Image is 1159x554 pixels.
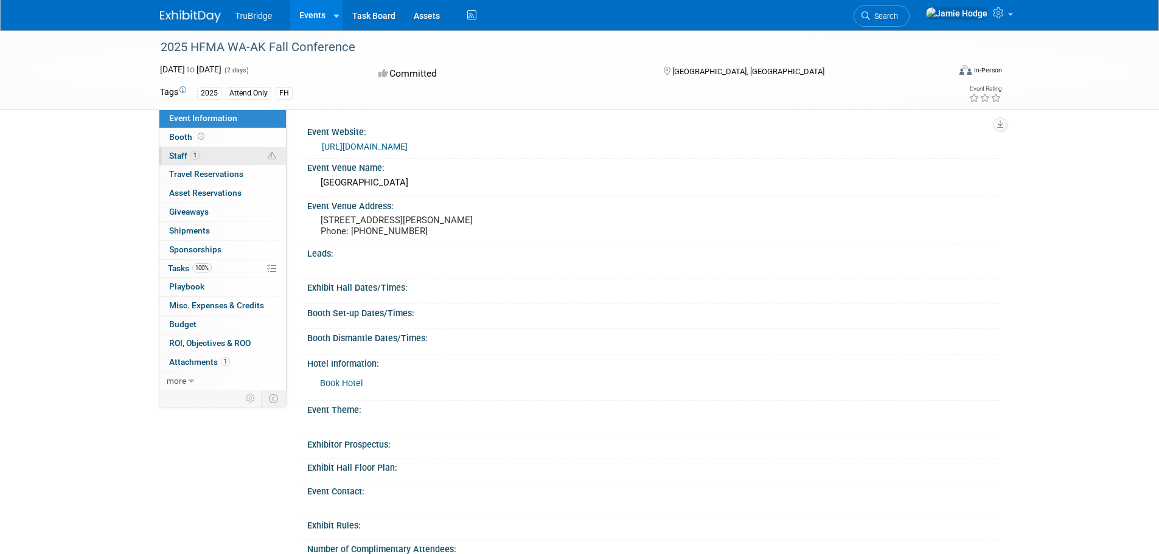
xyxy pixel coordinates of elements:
[169,338,251,348] span: ROI, Objectives & ROO
[159,260,286,278] a: Tasks100%
[322,142,408,151] a: [URL][DOMAIN_NAME]
[169,300,264,310] span: Misc. Expenses & Credits
[877,63,1003,81] div: Event Format
[159,109,286,128] a: Event Information
[169,151,200,161] span: Staff
[160,10,221,23] img: ExhibitDay
[159,372,286,390] a: more
[959,65,972,75] img: Format-Inperson.png
[159,165,286,184] a: Travel Reservations
[168,263,212,273] span: Tasks
[316,173,990,192] div: [GEOGRAPHIC_DATA]
[169,282,204,291] span: Playbook
[159,128,286,147] a: Booth
[223,66,249,74] span: (2 days)
[235,11,273,21] span: TruBridge
[854,5,910,27] a: Search
[307,459,1000,474] div: Exhibit Hall Floor Plan:
[169,188,242,198] span: Asset Reservations
[973,66,1002,75] div: In-Person
[672,67,824,76] span: [GEOGRAPHIC_DATA], [GEOGRAPHIC_DATA]
[307,244,1000,260] div: Leads:
[169,319,197,329] span: Budget
[169,244,221,254] span: Sponsorships
[307,435,1000,451] div: Exhibitor Prospectus:
[925,7,988,20] img: Jamie Hodge
[169,357,230,367] span: Attachments
[185,64,197,74] span: to
[159,334,286,353] a: ROI, Objectives & ROO
[169,226,210,235] span: Shipments
[307,304,1000,319] div: Booth Set-up Dates/Times:
[375,63,644,85] div: Committed
[159,203,286,221] a: Giveaways
[195,132,207,141] span: Booth not reserved yet
[221,357,230,366] span: 1
[307,123,1000,138] div: Event Website:
[169,132,207,142] span: Booth
[307,482,1000,497] div: Event Contact:
[226,87,271,100] div: Attend Only
[321,215,582,237] pre: [STREET_ADDRESS][PERSON_NAME] Phone: [PHONE_NUMBER]
[159,147,286,165] a: Staff1
[307,401,1000,416] div: Event Theme:
[320,378,363,389] a: Book Hotel
[159,316,286,334] a: Budget
[167,376,186,386] span: more
[276,87,293,100] div: FH
[160,64,221,74] span: [DATE] [DATE]
[156,36,931,58] div: 2025 HFMA WA-AK Fall Conference
[159,184,286,203] a: Asset Reservations
[190,151,200,160] span: 1
[969,86,1001,92] div: Event Rating
[169,207,209,216] span: Giveaways
[261,390,286,406] td: Toggle Event Tabs
[192,263,212,272] span: 100%
[307,159,1000,174] div: Event Venue Name:
[870,12,898,21] span: Search
[159,297,286,315] a: Misc. Expenses & Credits
[159,278,286,296] a: Playbook
[307,355,1000,370] div: Hotel Information:
[307,279,1000,294] div: Exhibit Hall Dates/Times:
[240,390,262,406] td: Personalize Event Tab Strip
[169,113,237,123] span: Event Information
[160,86,186,100] td: Tags
[159,353,286,372] a: Attachments1
[307,516,1000,531] div: Exhibit Rules:
[169,169,243,179] span: Travel Reservations
[197,87,221,100] div: 2025
[307,197,1000,212] div: Event Venue Address:
[159,222,286,240] a: Shipments
[159,241,286,259] a: Sponsorships
[268,151,276,162] span: Potential Scheduling Conflict -- at least one attendee is tagged in another overlapping event.
[307,329,1000,344] div: Booth Dismantle Dates/Times:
